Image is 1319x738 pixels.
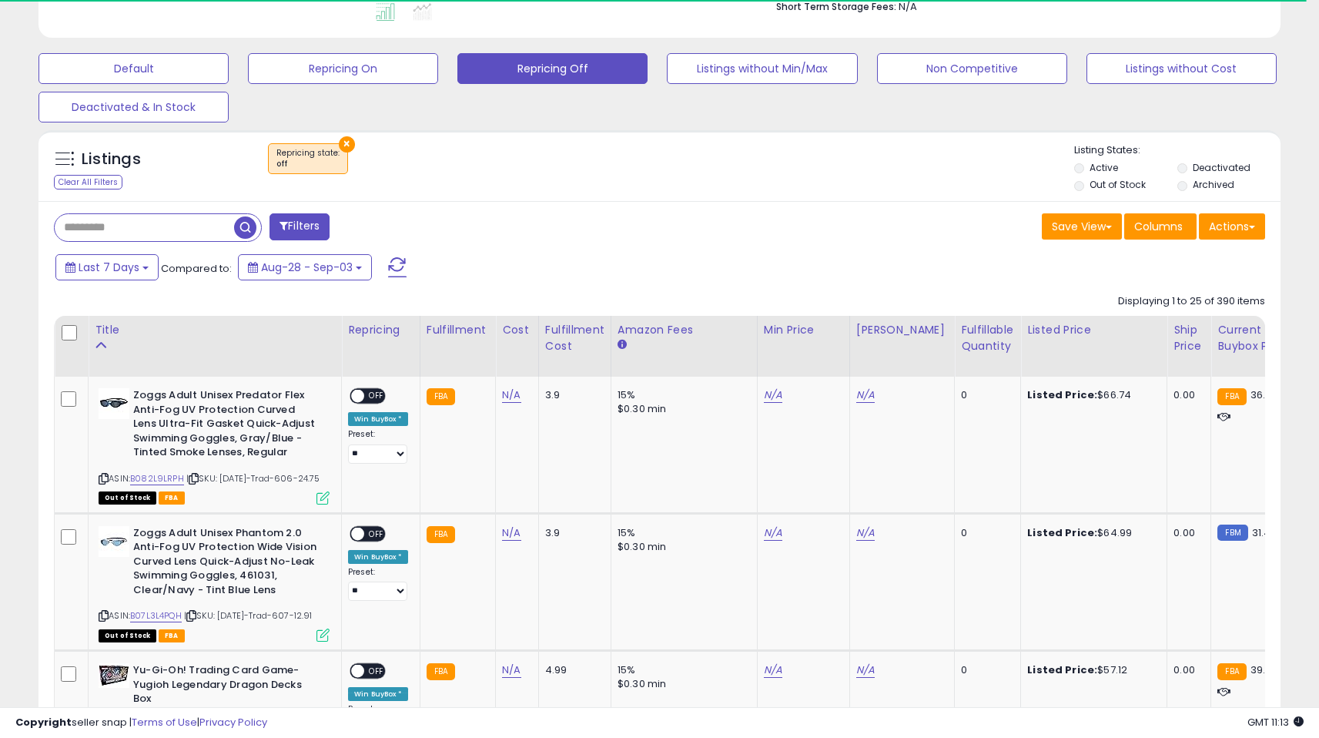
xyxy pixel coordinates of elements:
small: FBA [427,663,455,680]
button: × [339,136,355,153]
p: Listing States: [1074,143,1281,158]
button: Repricing On [248,53,438,84]
a: B082L9LRPH [130,472,184,485]
small: Amazon Fees. [618,338,627,352]
span: OFF [364,390,389,403]
div: Fulfillment [427,322,489,338]
div: 15% [618,663,745,677]
button: Columns [1124,213,1197,240]
span: | SKU: [DATE]-Trad-607-12.91 [184,609,313,622]
img: 51wwvGJMuKL._SL40_.jpg [99,663,129,688]
a: Terms of Use [132,715,197,730]
label: Archived [1193,178,1234,191]
span: FBA [159,491,185,505]
button: Last 7 Days [55,254,159,280]
a: N/A [764,387,782,403]
div: Amazon Fees [618,322,751,338]
b: Zoggs Adult Unisex Predator Flex Anti-Fog UV Protection Curved Lens Ultra-Fit Gasket Quick-Adjust... [133,388,320,464]
button: Aug-28 - Sep-03 [238,254,372,280]
div: off [276,159,340,169]
div: 15% [618,388,745,402]
small: FBM [1217,525,1247,541]
a: N/A [856,525,875,541]
span: Last 7 Days [79,260,139,275]
span: OFF [364,665,389,678]
small: FBA [1217,388,1246,405]
span: OFF [364,527,389,540]
a: N/A [502,663,521,678]
div: ASIN: [99,388,330,502]
label: Active [1090,161,1118,174]
button: Filters [269,213,330,240]
b: Listed Price: [1027,387,1097,402]
a: N/A [856,387,875,403]
span: All listings that are currently out of stock and unavailable for purchase on Amazon [99,629,156,642]
small: FBA [427,388,455,405]
div: Cost [502,322,532,338]
a: N/A [764,663,782,678]
b: Zoggs Adult Unisex Phantom 2.0 Anti-Fog UV Protection Wide Vision Curved Lens Quick-Adjust No-Lea... [133,526,320,602]
label: Out of Stock [1090,178,1146,191]
div: Repricing [348,322,413,338]
span: 31.44 [1252,525,1278,540]
div: Preset: [348,567,408,602]
a: Privacy Policy [199,715,267,730]
div: seller snap | | [15,716,267,730]
button: Listings without Cost [1086,53,1277,84]
div: 3.9 [545,526,599,540]
h5: Listings [82,149,141,170]
a: N/A [856,663,875,678]
div: 0.00 [1173,526,1199,540]
span: 2025-09-11 11:13 GMT [1247,715,1304,730]
strong: Copyright [15,715,72,730]
div: $64.99 [1027,526,1155,540]
div: 15% [618,526,745,540]
button: Actions [1199,213,1265,240]
span: 39.09 [1250,663,1278,677]
small: FBA [1217,663,1246,680]
div: Fulfillment Cost [545,322,604,354]
span: Compared to: [161,261,232,276]
div: Displaying 1 to 25 of 390 items [1118,294,1265,309]
div: [PERSON_NAME] [856,322,948,338]
div: 0 [961,663,1009,677]
a: B07L3L4PQH [130,609,182,622]
b: Yu-Gi-Oh! Trading Card Game- Yugioh Legendary Dragon Decks Box [133,663,320,710]
label: Deactivated [1193,161,1250,174]
span: Columns [1134,219,1183,234]
div: Title [95,322,335,338]
span: 36.97 [1250,387,1277,402]
img: 31wtEZ1to-L._SL40_.jpg [99,388,129,419]
div: Current Buybox Price [1217,322,1297,354]
span: All listings that are currently out of stock and unavailable for purchase on Amazon [99,491,156,505]
button: Repricing Off [457,53,648,84]
div: 0 [961,526,1009,540]
span: Repricing state : [276,147,340,170]
div: ASIN: [99,526,330,640]
div: Listed Price [1027,322,1160,338]
div: 0.00 [1173,388,1199,402]
span: Aug-28 - Sep-03 [261,260,353,275]
div: 4.99 [545,663,599,677]
span: FBA [159,629,185,642]
b: Listed Price: [1027,663,1097,677]
button: Non Competitive [877,53,1067,84]
button: Save View [1042,213,1122,240]
div: Win BuyBox * [348,687,408,701]
div: $57.12 [1027,663,1155,677]
div: $0.30 min [618,677,745,691]
a: N/A [764,525,782,541]
b: Listed Price: [1027,525,1097,540]
div: Min Price [764,322,843,338]
div: Clear All Filters [54,175,122,190]
a: N/A [502,387,521,403]
button: Default [38,53,229,84]
span: | SKU: [DATE]-Trad-606-24.75 [186,472,320,485]
div: $0.30 min [618,402,745,416]
img: 31aB7oIcy3L._SL40_.jpg [99,526,129,557]
button: Deactivated & In Stock [38,92,229,122]
div: 0 [961,388,1009,402]
div: Preset: [348,429,408,464]
a: N/A [502,525,521,541]
div: 0.00 [1173,663,1199,677]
